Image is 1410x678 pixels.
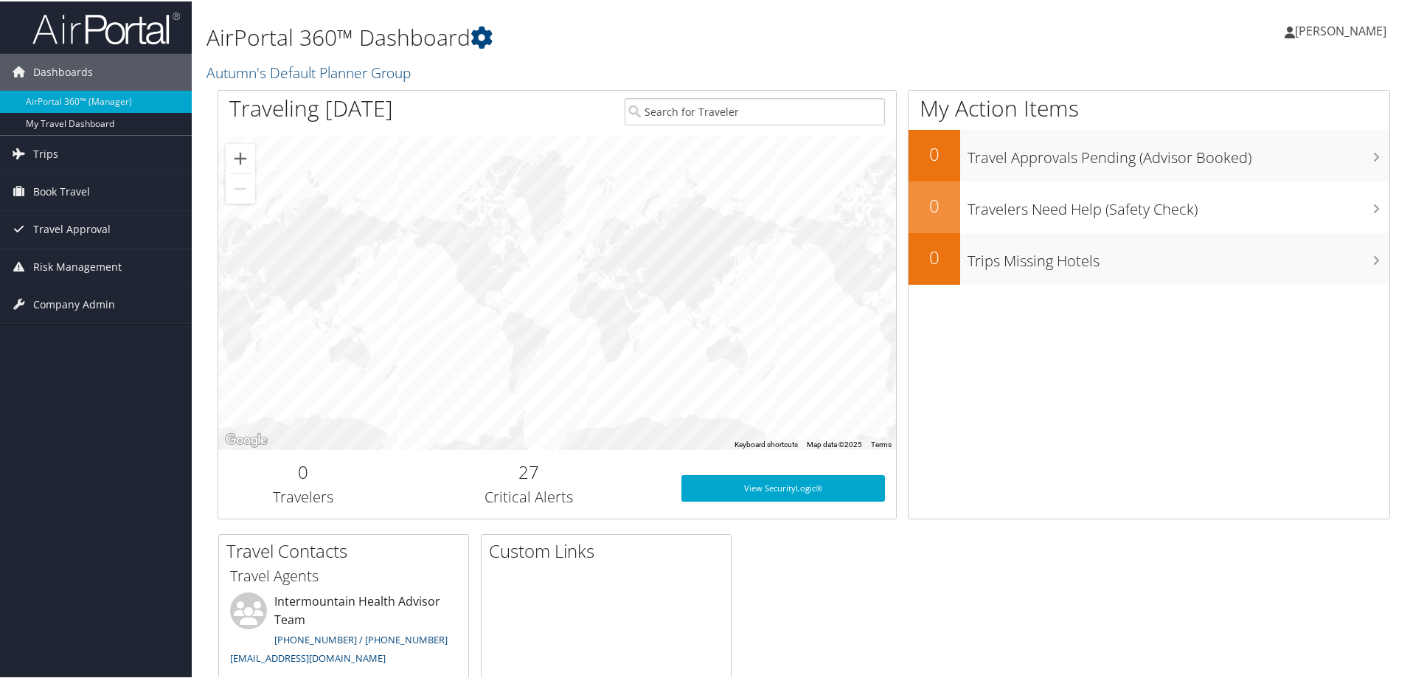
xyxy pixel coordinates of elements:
[909,192,960,217] h2: 0
[681,474,885,500] a: View SecurityLogic®
[1295,21,1386,38] span: [PERSON_NAME]
[226,537,468,562] h2: Travel Contacts
[909,232,1389,283] a: 0Trips Missing Hotels
[734,438,798,449] button: Keyboard shortcuts
[33,134,58,171] span: Trips
[909,128,1389,180] a: 0Travel Approvals Pending (Advisor Booked)
[33,52,93,89] span: Dashboards
[33,247,122,284] span: Risk Management
[909,180,1389,232] a: 0Travelers Need Help (Safety Check)
[489,537,731,562] h2: Custom Links
[33,172,90,209] span: Book Travel
[399,485,659,506] h3: Critical Alerts
[1285,7,1401,52] a: [PERSON_NAME]
[625,97,885,124] input: Search for Traveler
[807,439,862,447] span: Map data ©2025
[871,439,892,447] a: Terms (opens in new tab)
[230,650,386,663] a: [EMAIL_ADDRESS][DOMAIN_NAME]
[968,190,1389,218] h3: Travelers Need Help (Safety Check)
[968,139,1389,167] h3: Travel Approvals Pending (Advisor Booked)
[968,242,1389,270] h3: Trips Missing Hotels
[206,21,1003,52] h1: AirPortal 360™ Dashboard
[226,142,255,172] button: Zoom in
[226,173,255,202] button: Zoom out
[222,429,271,449] img: Google
[909,140,960,165] h2: 0
[223,591,465,670] li: Intermountain Health Advisor Team
[909,91,1389,122] h1: My Action Items
[909,243,960,269] h2: 0
[399,458,659,483] h2: 27
[32,10,180,44] img: airportal-logo.png
[229,485,377,506] h3: Travelers
[229,91,393,122] h1: Traveling [DATE]
[222,429,271,449] a: Open this area in Google Maps (opens a new window)
[274,632,448,645] a: [PHONE_NUMBER] / [PHONE_NUMBER]
[33,210,111,246] span: Travel Approval
[206,61,414,81] a: Autumn's Default Planner Group
[229,458,377,483] h2: 0
[230,564,457,585] h3: Travel Agents
[33,285,115,322] span: Company Admin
